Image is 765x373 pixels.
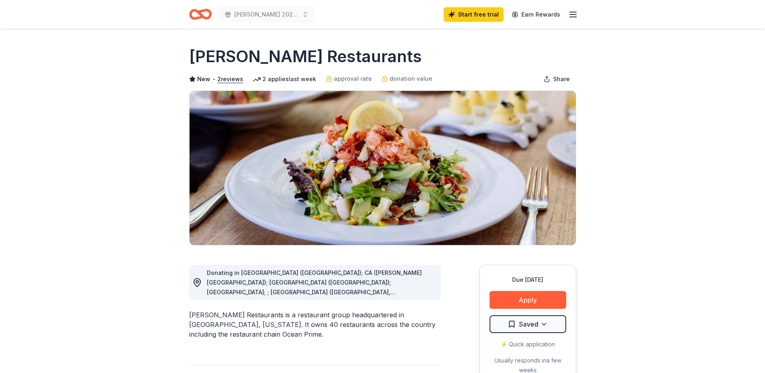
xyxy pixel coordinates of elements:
[444,7,504,22] a: Start free trial
[507,7,565,22] a: Earn Rewards
[334,74,372,84] span: approval rate
[234,10,299,19] span: [PERSON_NAME] 2025 Giving [DATE]
[519,319,538,329] span: Saved
[197,74,210,84] span: New
[217,74,243,84] button: 2reviews
[189,310,441,339] div: [PERSON_NAME] Restaurants is a restaurant group headquartered in [GEOGRAPHIC_DATA], [US_STATE]. I...
[218,6,315,23] button: [PERSON_NAME] 2025 Giving [DATE]
[537,71,576,87] button: Share
[490,275,566,285] div: Due [DATE]
[212,76,215,82] span: •
[490,291,566,309] button: Apply
[381,74,432,84] a: donation value
[189,5,212,24] a: Home
[490,315,566,333] button: Saved
[553,74,570,84] span: Share
[390,74,432,84] span: donation value
[253,74,316,84] div: 2 applies last week
[190,91,576,245] img: Image for Cameron Mitchell Restaurants
[326,74,372,84] a: approval rate
[189,45,422,68] h1: [PERSON_NAME] Restaurants
[490,339,566,349] div: ⚡️ Quick application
